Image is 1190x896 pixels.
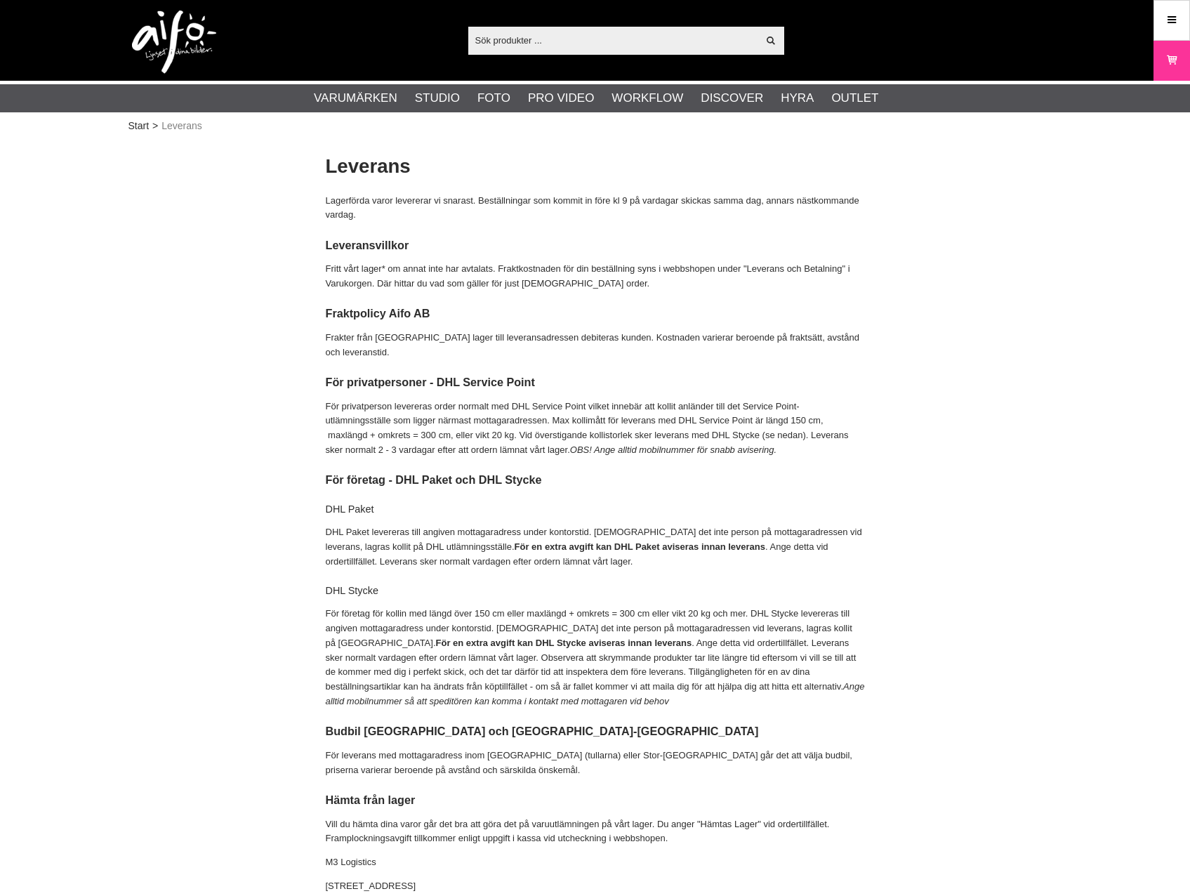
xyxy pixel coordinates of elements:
a: Outlet [831,89,878,107]
p: Fritt vårt lager* om annat inte har avtalats. Fraktkostnaden för din beställning syns i webbshope... [326,262,865,291]
h3: Fraktpolicy Aifo AB [326,305,865,322]
span: > [152,119,158,133]
h1: Leverans [326,153,865,180]
span: Leverans [161,119,202,133]
a: Hyra [781,89,814,107]
h3: För privatpersoner - DHL Service Point [326,374,865,390]
input: Sök produkter ... [468,29,758,51]
a: Workflow [611,89,683,107]
img: logo.png [132,11,216,74]
p: M3 Logistics [326,855,865,870]
h3: Budbil [GEOGRAPHIC_DATA] och [GEOGRAPHIC_DATA]-[GEOGRAPHIC_DATA] [326,723,865,739]
a: Start [128,119,150,133]
p: Lagerförda varor levererar vi snarast. Beställningar som kommit in före kl 9 på vardagar skickas ... [326,194,865,223]
em: OBS! Ange alltid mobilnummer för snabb avisering. [570,444,776,455]
a: Foto [477,89,510,107]
p: För företag för kollin med längd över 150 cm eller maxlängd + omkrets = 300 cm eller vikt 20 kg o... [326,607,865,709]
a: Pro Video [528,89,594,107]
h3: Hämta från lager [326,792,865,808]
p: För leverans med mottagaradress inom [GEOGRAPHIC_DATA] (tullarna) eller Stor-[GEOGRAPHIC_DATA] gå... [326,749,865,778]
h3: För företag - DHL Paket och DHL Stycke [326,472,865,488]
h3: Leveransvillkor [326,237,865,253]
p: Frakter från [GEOGRAPHIC_DATA] lager till leveransadressen debiteras kunden. Kostnaden varierar b... [326,331,865,360]
h4: DHL Paket [326,502,865,516]
p: DHL Paket levereras till angiven mottagaradress under kontorstid. [DEMOGRAPHIC_DATA] det inte per... [326,525,865,569]
p: [STREET_ADDRESS] [326,879,865,894]
strong: För en extra avgift kan DHL Paket aviseras innan leverans [515,541,765,552]
a: Studio [415,89,460,107]
p: Vill du hämta dina varor går det bra att göra det på varuutlämningen på vårt lager. Du anger "Häm... [326,817,865,847]
p: För privatperson levereras order normalt med DHL Service Point vilket innebär att kollit anländer... [326,400,865,458]
a: Varumärken [314,89,397,107]
h4: DHL Stycke [326,584,865,598]
strong: För en extra avgift kan DHL Stycke aviseras innan leverans [436,638,692,648]
a: Discover [701,89,763,107]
